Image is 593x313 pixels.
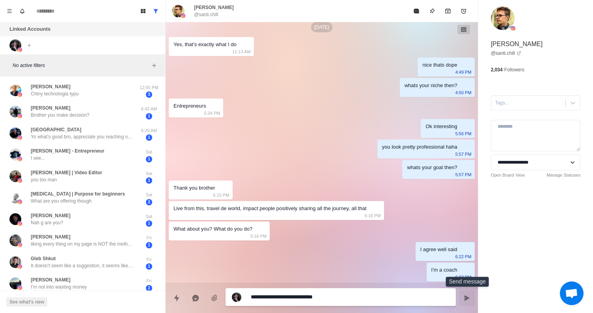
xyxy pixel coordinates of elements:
[9,213,21,225] img: picture
[146,220,152,227] span: 1
[9,170,21,182] img: picture
[139,192,159,198] p: Sat
[31,276,71,283] p: [PERSON_NAME]
[6,297,47,307] button: See what's new
[9,39,21,51] img: picture
[9,278,21,289] img: picture
[17,221,22,226] img: picture
[31,212,71,219] p: [PERSON_NAME]
[491,66,503,73] p: 2,034
[146,113,152,119] span: 1
[139,106,159,112] p: 6:43 AM
[9,106,21,117] img: picture
[9,149,21,160] img: picture
[9,127,21,139] img: picture
[17,114,22,118] img: picture
[9,235,21,246] img: picture
[17,135,22,140] img: picture
[424,3,440,19] button: Pin
[31,255,56,262] p: Gleb Shkut
[232,47,250,56] p: 11:13 AM
[146,91,152,98] span: 3
[31,283,87,291] p: I’m not into wasting money
[24,41,34,50] button: Add account
[17,264,22,269] img: picture
[137,5,149,17] button: Board View
[17,178,22,183] img: picture
[491,172,525,179] a: Open Board View
[405,81,457,90] div: whats your niche then?
[365,211,381,220] p: 6:16 PM
[173,102,206,110] div: Entrepreneurs
[250,232,267,240] p: 6:16 PM
[31,262,133,269] p: It doesn’t seem like a suggestion, it seems like a sales call. Can you give a suggestion first?
[31,197,92,205] p: What are you offering though
[146,199,152,205] span: 2
[31,169,102,176] p: [PERSON_NAME] | Video Editor
[560,281,584,305] div: Open chat
[146,285,152,291] span: 2
[31,83,71,90] p: [PERSON_NAME]
[491,39,543,49] p: [PERSON_NAME]
[459,290,475,306] button: Send message
[455,68,472,76] p: 4:49 PM
[139,170,159,177] p: Sat
[455,150,472,158] p: 5:57 PM
[17,285,22,290] img: picture
[146,156,152,162] span: 1
[31,126,81,133] p: [GEOGRAPHIC_DATA]
[232,293,241,302] img: picture
[408,3,424,19] button: Mark as read
[146,177,152,184] span: 1
[546,172,580,179] a: Manage Statuses
[194,11,218,18] p: @santi.chill
[139,256,159,263] p: Fri
[139,127,159,134] p: 6:29 AM
[456,3,472,19] button: Add reminder
[31,240,133,248] p: liking every thing on my page is NOT the method bro lool
[31,233,71,240] p: [PERSON_NAME]
[31,219,63,226] p: Nah g are you?
[31,155,45,162] p: I see...
[9,256,21,268] img: picture
[139,213,159,220] p: Sat
[3,5,16,17] button: Menu
[146,263,152,270] span: 1
[491,6,515,30] img: picture
[9,84,21,96] img: picture
[139,235,159,241] p: Fri
[311,22,332,32] p: [DATE]
[173,225,252,233] div: What about you? What do you do?
[455,129,472,138] p: 5:56 PM
[17,47,22,52] img: picture
[213,191,229,199] p: 6:15 PM
[431,266,457,274] div: I'm a coach
[146,134,152,141] span: 1
[17,199,22,204] img: picture
[173,184,215,192] div: Thank you brother
[511,26,515,31] img: picture
[13,62,149,69] p: No active filters
[491,50,522,57] a: @santi.chill
[455,252,472,261] p: 6:22 PM
[31,133,133,140] p: Yo what’s good bro, appreciate you reaching out. I’m a appointment setter
[504,66,524,73] p: Followers
[146,242,152,248] span: 1
[9,192,21,203] img: picture
[207,290,222,306] button: Add media
[420,245,457,254] div: I agree well said
[455,273,472,281] p: 6:23 PM
[188,290,203,306] button: Reply with AI
[139,149,159,155] p: Sat
[204,109,220,117] p: 5:34 PM
[455,170,472,179] p: 5:57 PM
[31,90,78,97] p: Chiny technologia typu
[425,122,457,131] div: Ok interesting
[17,242,22,247] img: picture
[17,156,22,161] img: picture
[407,163,457,172] div: whats your goal then?
[455,88,472,97] p: 4:50 PM
[31,176,57,183] p: you too man
[16,5,28,17] button: Notifications
[181,13,185,18] img: picture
